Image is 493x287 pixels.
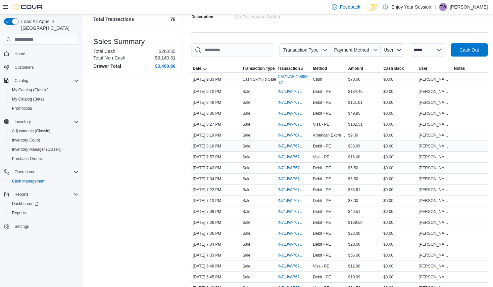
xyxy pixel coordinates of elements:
[382,64,417,72] button: Cash Back
[382,219,417,226] div: $0.00
[191,164,241,172] div: [DATE] 7:43 PM
[313,176,331,182] span: Debit - PE
[191,75,241,83] div: [DATE] 9:33 PM
[277,229,310,237] button: IN71JW-7670449
[419,122,451,127] span: [PERSON_NAME]
[313,133,345,138] span: American Express - PE
[191,197,241,205] div: [DATE] 7:10 PM
[348,66,363,71] span: Amount
[277,209,303,214] span: IN71JW-7670475
[382,99,417,106] div: $0.00
[383,66,404,71] span: Cash Back
[382,153,417,161] div: $0.00
[277,220,303,225] span: IN71JW-7670467
[277,120,310,128] button: IN71JW-7670986
[1,49,81,58] button: Home
[93,17,134,22] h4: Total Transactions
[235,12,324,20] div: No Description added
[417,64,452,72] button: User
[277,273,310,281] button: IN71JW-7670311
[7,95,81,104] button: My Catalog (Beta)
[242,143,250,149] p: Sale
[15,78,28,83] span: Catalog
[242,264,250,269] p: Sale
[242,122,250,127] p: Sale
[348,264,360,269] span: $12.00
[15,169,34,175] span: Operations
[191,131,241,139] div: [DATE] 8:19 PM
[9,95,79,103] span: My Catalog (Beta)
[277,142,310,150] button: IN71JW-7670921
[191,88,241,96] div: [DATE] 9:10 PM
[191,273,241,281] div: [DATE] 6:45 PM
[9,104,35,112] a: Promotions
[277,165,303,171] span: IN71JW-7670712
[1,222,81,231] button: Settings
[12,222,79,230] span: Settings
[313,231,331,236] span: Debit - PE
[277,242,303,247] span: IN71JW-7670440
[1,167,81,177] button: Operations
[313,66,327,71] span: Method
[348,242,360,247] span: $20.00
[277,122,303,127] span: IN71JW-7670986
[435,3,436,11] p: |
[381,43,404,57] button: User
[440,3,446,11] span: TW
[155,55,175,61] p: $3,140.31
[12,210,26,216] span: Reports
[340,4,360,10] span: Feedback
[242,274,250,280] p: Sale
[277,264,303,269] span: IN71JW-7670332
[191,64,241,72] button: Date
[419,133,451,138] span: [PERSON_NAME]
[242,209,250,214] p: Sale
[7,145,81,154] button: Inventory Manager (Classic)
[12,63,36,71] a: Customers
[9,155,79,163] span: Purchase Orders
[12,190,79,198] span: Reports
[159,49,175,54] p: $260.55
[242,187,250,192] p: Sale
[242,231,250,236] p: Sale
[277,219,310,226] button: IN71JW-7670467
[348,133,358,138] span: $9.00
[242,100,250,105] p: Sale
[334,47,369,53] span: Payment Method
[382,88,417,96] div: $0.00
[13,4,43,10] img: Cova
[15,192,28,197] span: Reports
[382,164,417,172] div: $0.00
[454,66,465,71] span: Notes
[191,99,241,106] div: [DATE] 8:48 PM
[277,164,310,172] button: IN71JW-7670712
[191,186,241,194] div: [DATE] 7:22 PM
[313,253,331,258] span: Debit - PE
[277,88,310,96] button: IN71JW-7671210
[191,175,241,183] div: [DATE] 7:34 PM
[313,198,331,203] span: Debit - PE
[277,100,303,105] span: IN71JW-7671103
[313,165,331,171] span: Debit - PE
[15,224,29,229] span: Settings
[419,89,451,94] span: [PERSON_NAME]
[12,138,40,143] span: Inventory Count
[15,51,25,57] span: Home
[382,120,417,128] div: $0.00
[242,220,250,225] p: Sale
[93,63,121,69] h4: Drawer Total
[191,240,241,248] div: [DATE] 7:04 PM
[277,197,310,205] button: IN71JW-7670483
[419,220,451,225] span: [PERSON_NAME]
[7,136,81,145] button: Inventory Count
[419,165,451,171] span: [PERSON_NAME]
[382,229,417,237] div: $0.00
[9,127,79,135] span: Adjustments (Classic)
[279,80,283,84] svg: External link
[382,240,417,248] div: $0.00
[12,168,37,176] button: Operations
[419,187,451,192] span: [PERSON_NAME]
[170,17,175,22] h4: 76
[241,64,276,72] button: Transaction Type
[277,176,303,182] span: IN71JW-7670662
